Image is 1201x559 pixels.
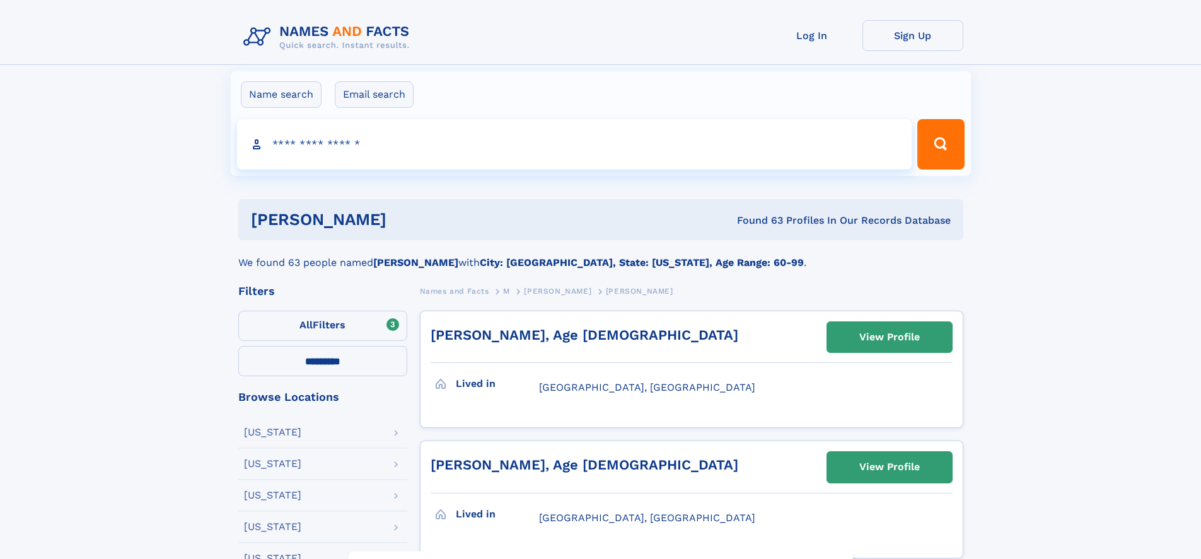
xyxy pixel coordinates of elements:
div: Browse Locations [238,391,407,403]
a: Names and Facts [420,283,489,299]
h3: Lived in [456,504,539,525]
div: View Profile [859,323,920,352]
a: Log In [762,20,862,51]
h3: Lived in [456,373,539,395]
a: [PERSON_NAME] [524,283,591,299]
div: We found 63 people named with . [238,240,963,270]
div: [US_STATE] [244,427,301,437]
a: Sign Up [862,20,963,51]
span: [PERSON_NAME] [524,287,591,296]
span: M [503,287,510,296]
b: City: [GEOGRAPHIC_DATA], State: [US_STATE], Age Range: 60-99 [480,256,804,268]
span: All [299,319,313,331]
a: [PERSON_NAME], Age [DEMOGRAPHIC_DATA] [431,327,738,343]
span: [PERSON_NAME] [606,287,673,296]
div: [US_STATE] [244,490,301,500]
label: Email search [335,81,414,108]
span: [GEOGRAPHIC_DATA], [GEOGRAPHIC_DATA] [539,381,755,393]
input: search input [237,119,912,170]
div: [US_STATE] [244,522,301,532]
div: Found 63 Profiles In Our Records Database [562,214,951,228]
b: [PERSON_NAME] [373,256,458,268]
a: [PERSON_NAME], Age [DEMOGRAPHIC_DATA] [431,457,738,473]
label: Filters [238,311,407,341]
a: View Profile [827,322,952,352]
button: Search Button [917,119,964,170]
div: [US_STATE] [244,459,301,469]
img: Logo Names and Facts [238,20,420,54]
a: View Profile [827,452,952,482]
span: [GEOGRAPHIC_DATA], [GEOGRAPHIC_DATA] [539,512,755,524]
div: Filters [238,285,407,297]
div: View Profile [859,452,920,481]
label: Name search [241,81,322,108]
h1: [PERSON_NAME] [251,212,562,228]
a: M [503,283,510,299]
